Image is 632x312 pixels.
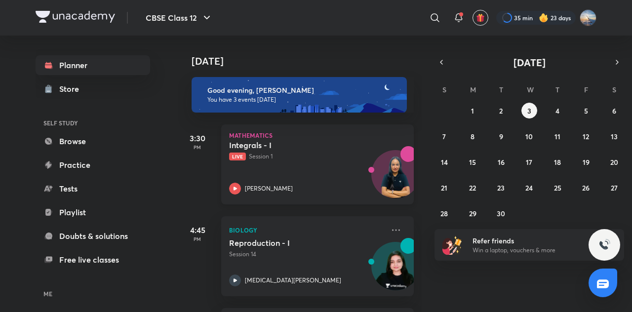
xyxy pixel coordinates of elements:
[521,180,537,195] button: September 24, 2025
[465,128,480,144] button: September 8, 2025
[469,209,476,218] abbr: September 29, 2025
[245,184,293,193] p: [PERSON_NAME]
[471,132,474,141] abbr: September 8, 2025
[493,154,509,170] button: September 16, 2025
[527,85,534,94] abbr: Wednesday
[470,85,476,94] abbr: Monday
[606,128,622,144] button: September 13, 2025
[555,85,559,94] abbr: Thursday
[578,154,594,170] button: September 19, 2025
[521,128,537,144] button: September 10, 2025
[499,106,503,116] abbr: September 2, 2025
[612,85,616,94] abbr: Saturday
[229,140,352,150] h5: Integrals - I
[583,157,590,167] abbr: September 19, 2025
[207,86,398,95] h6: Good evening, [PERSON_NAME]
[192,55,424,67] h4: [DATE]
[36,11,115,25] a: Company Logo
[525,132,533,141] abbr: September 10, 2025
[229,250,384,259] p: Session 14
[36,155,150,175] a: Practice
[550,180,565,195] button: September 25, 2025
[140,8,219,28] button: CBSE Class 12
[521,154,537,170] button: September 17, 2025
[606,103,622,118] button: September 6, 2025
[436,180,452,195] button: September 21, 2025
[539,13,549,23] img: streak
[36,79,150,99] a: Store
[606,154,622,170] button: September 20, 2025
[442,85,446,94] abbr: Sunday
[578,180,594,195] button: September 26, 2025
[436,205,452,221] button: September 28, 2025
[36,226,150,246] a: Doubts & solutions
[473,10,488,26] button: avatar
[578,128,594,144] button: September 12, 2025
[436,154,452,170] button: September 14, 2025
[178,224,217,236] h5: 4:45
[441,183,447,193] abbr: September 21, 2025
[583,132,589,141] abbr: September 12, 2025
[527,106,531,116] abbr: September 3, 2025
[513,56,546,69] span: [DATE]
[493,180,509,195] button: September 23, 2025
[229,153,246,160] span: Live
[499,85,503,94] abbr: Tuesday
[582,183,590,193] abbr: September 26, 2025
[493,205,509,221] button: September 30, 2025
[499,132,503,141] abbr: September 9, 2025
[229,224,384,236] p: Biology
[526,157,532,167] abbr: September 17, 2025
[578,103,594,118] button: September 5, 2025
[525,183,533,193] abbr: September 24, 2025
[372,247,419,295] img: Avatar
[465,154,480,170] button: September 15, 2025
[36,131,150,151] a: Browse
[36,202,150,222] a: Playlist
[580,9,596,26] img: Arihant kumar
[36,55,150,75] a: Planner
[493,103,509,118] button: September 2, 2025
[207,96,398,104] p: You have 3 events [DATE]
[554,157,561,167] abbr: September 18, 2025
[36,115,150,131] h6: SELF STUDY
[554,183,561,193] abbr: September 25, 2025
[442,235,462,255] img: referral
[229,132,406,138] p: Mathematics
[465,103,480,118] button: September 1, 2025
[550,154,565,170] button: September 18, 2025
[465,180,480,195] button: September 22, 2025
[36,11,115,23] img: Company Logo
[465,205,480,221] button: September 29, 2025
[372,156,419,203] img: Avatar
[521,103,537,118] button: September 3, 2025
[192,77,407,113] img: evening
[550,103,565,118] button: September 4, 2025
[442,132,446,141] abbr: September 7, 2025
[245,276,341,285] p: [MEDICAL_DATA][PERSON_NAME]
[606,180,622,195] button: September 27, 2025
[440,209,448,218] abbr: September 28, 2025
[178,236,217,242] p: PM
[59,83,85,95] div: Store
[476,13,485,22] img: avatar
[229,238,352,248] h5: Reproduction - I
[469,157,476,167] abbr: September 15, 2025
[584,106,588,116] abbr: September 5, 2025
[497,183,505,193] abbr: September 23, 2025
[473,246,594,255] p: Win a laptop, vouchers & more
[497,209,505,218] abbr: September 30, 2025
[36,285,150,302] h6: ME
[550,128,565,144] button: September 11, 2025
[178,132,217,144] h5: 3:30
[610,157,618,167] abbr: September 20, 2025
[611,132,618,141] abbr: September 13, 2025
[598,239,610,251] img: ttu
[36,250,150,270] a: Free live classes
[584,85,588,94] abbr: Friday
[36,179,150,198] a: Tests
[469,183,476,193] abbr: September 22, 2025
[229,152,384,161] p: Session 1
[493,128,509,144] button: September 9, 2025
[612,106,616,116] abbr: September 6, 2025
